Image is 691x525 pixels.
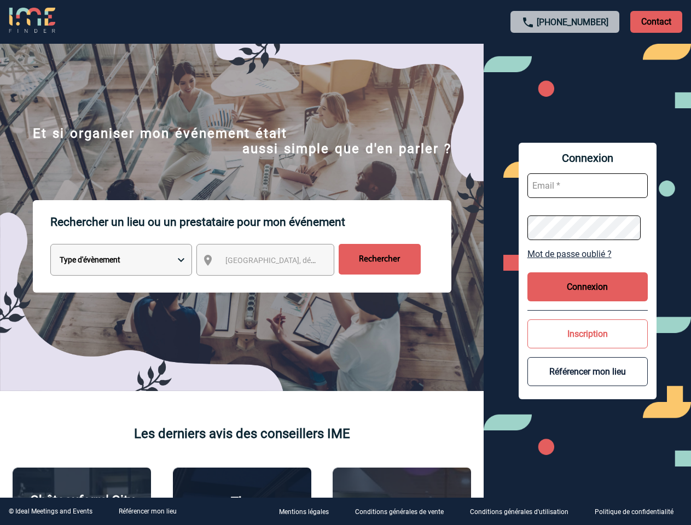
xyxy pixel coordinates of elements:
button: Inscription [527,319,648,348]
p: The [GEOGRAPHIC_DATA] [179,494,305,525]
p: Contact [630,11,682,33]
a: Conditions générales d'utilisation [461,506,586,517]
p: Conditions générales de vente [355,509,444,516]
a: Conditions générales de vente [346,506,461,517]
a: Politique de confidentialité [586,506,691,517]
p: Conditions générales d'utilisation [470,509,568,516]
a: [PHONE_NUMBER] [537,17,608,27]
span: Connexion [527,151,648,165]
div: © Ideal Meetings and Events [9,507,92,515]
button: Référencer mon lieu [527,357,648,386]
p: Rechercher un lieu ou un prestataire pour mon événement [50,200,451,244]
input: Email * [527,173,648,198]
span: [GEOGRAPHIC_DATA], département, région... [225,256,378,265]
img: call-24-px.png [521,16,535,29]
a: Mentions légales [270,506,346,517]
p: Politique de confidentialité [595,509,673,516]
a: Mot de passe oublié ? [527,249,648,259]
input: Rechercher [339,244,421,275]
p: Agence 2ISD [364,495,439,511]
button: Connexion [527,272,648,301]
a: Référencer mon lieu [119,507,177,515]
p: Châteauform' City [GEOGRAPHIC_DATA] [19,493,145,523]
p: Mentions légales [279,509,329,516]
